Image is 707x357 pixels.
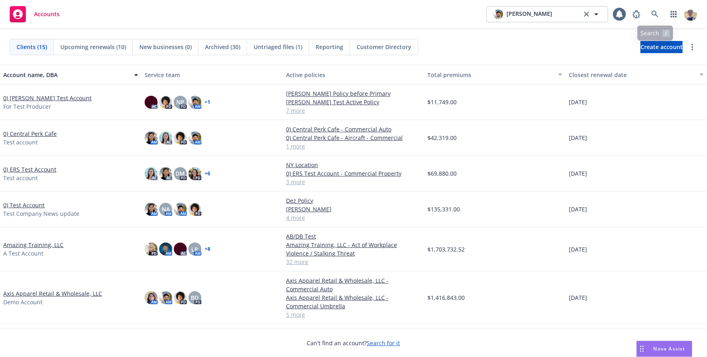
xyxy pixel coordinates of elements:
[286,142,421,151] a: 1 more
[628,6,645,22] a: Report a Bug
[286,205,421,213] a: [PERSON_NAME]
[506,9,552,19] span: [PERSON_NAME]
[176,98,184,106] span: NP
[569,245,587,254] span: [DATE]
[566,65,707,84] button: Closest renewal date
[286,161,421,169] a: NY Location
[427,169,457,178] span: $69,880.00
[3,201,45,209] a: 0) Test Account
[205,171,210,176] a: + 6
[427,205,460,213] span: $135,331.00
[17,43,47,51] span: Clients (15)
[188,96,201,109] img: photo
[569,293,587,302] span: [DATE]
[367,339,400,347] a: Search for it
[647,6,663,22] a: Search
[569,169,587,178] span: [DATE]
[286,241,421,258] a: Amazing Training, LLC - Act of Workplace Violence / Stalking Threat
[286,293,421,310] a: Axis Apparel Retail & Wholesale, LLC - Commercial Umbrella
[424,65,566,84] button: Total premiums
[666,6,682,22] a: Switch app
[60,43,126,51] span: Upcoming renewals (10)
[427,71,553,79] div: Total premiums
[6,3,63,26] a: Accounts
[493,9,503,19] img: photo
[188,167,201,180] img: photo
[139,43,192,51] span: New businesses (0)
[159,167,172,180] img: photo
[176,169,185,178] span: DM
[3,298,43,306] span: Demo Account
[3,289,102,298] a: Axis Apparel Retail & Wholesale, LLC
[569,98,587,106] span: [DATE]
[192,245,199,254] span: LP
[3,241,64,249] a: Amazing Training, LLC
[159,243,172,256] img: photo
[3,249,43,258] span: A Test Account
[205,100,210,105] a: + 1
[3,71,129,79] div: Account name, DBA
[286,258,421,266] a: 32 more
[34,11,60,17] span: Accounts
[3,129,57,138] a: 0) Central Perk Cafe
[569,205,587,213] span: [DATE]
[427,98,457,106] span: $11,749.00
[145,96,158,109] img: photo
[145,243,158,256] img: photo
[286,169,421,178] a: 0) ERS Test Account - Commercial Property
[641,41,683,53] a: Create account
[637,341,647,357] div: Drag to move
[188,131,201,144] img: photo
[174,243,187,256] img: photo
[145,203,158,216] img: photo
[286,213,421,222] a: 4 more
[286,196,421,205] a: Dez Policy
[286,276,421,293] a: Axis Apparel Retail & Wholesale, LLC - Commercial Auto
[684,8,697,21] img: photo
[637,341,692,357] button: Nova Assist
[174,203,187,216] img: photo
[145,131,158,144] img: photo
[286,232,421,241] a: AB/DB Test
[286,178,421,186] a: 3 more
[188,203,201,216] img: photo
[162,205,170,213] span: NA
[3,94,92,102] a: 0) [PERSON_NAME] Test Account
[316,43,343,51] span: Reporting
[286,106,421,115] a: 7 more
[145,71,280,79] div: Service team
[569,133,587,142] span: [DATE]
[286,98,421,106] a: [PERSON_NAME] Test Active Policy
[141,65,283,84] button: Service team
[286,125,421,133] a: 0) Central Perk Cafe - Commercial Auto
[145,167,158,180] img: photo
[145,291,158,304] img: photo
[159,131,172,144] img: photo
[286,71,421,79] div: Active policies
[427,293,465,302] span: $1,416,843.00
[3,174,38,182] span: Test account
[159,291,172,304] img: photo
[286,310,421,319] a: 5 more
[191,293,199,302] span: BD
[205,247,210,252] a: + 8
[641,39,683,55] span: Create account
[487,6,608,22] button: photo[PERSON_NAME]clear selection
[3,102,51,111] span: For Test Producer
[286,89,421,98] a: [PERSON_NAME] Policy before Primary
[3,209,79,218] span: Test Company News update
[427,133,457,142] span: $42,319.00
[427,245,465,254] span: $1,703,732.52
[582,9,592,19] a: clear selection
[3,138,38,146] span: Test account
[174,291,187,304] img: photo
[205,43,240,51] span: Archived (30)
[283,65,424,84] button: Active policies
[174,131,187,144] img: photo
[654,345,686,352] span: Nova Assist
[159,96,172,109] img: photo
[569,71,695,79] div: Closest renewal date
